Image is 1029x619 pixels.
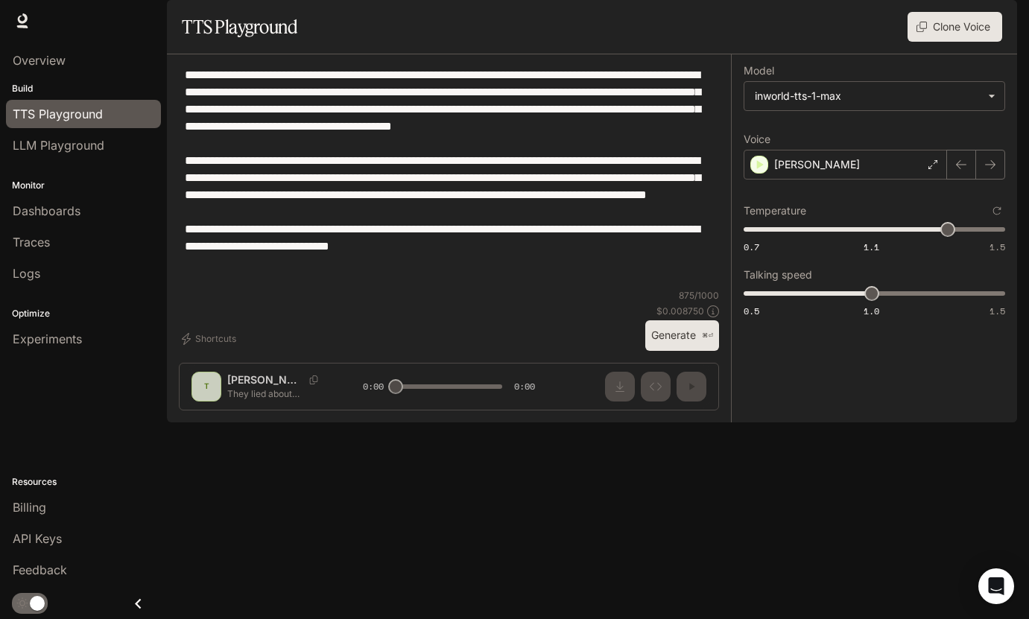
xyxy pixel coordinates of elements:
button: Shortcuts [179,327,242,351]
span: 0.5 [744,305,759,317]
span: 1.5 [990,305,1005,317]
p: ⌘⏎ [702,331,713,340]
div: inworld-tts-1-max [755,89,981,104]
button: Reset to default [989,203,1005,219]
p: Voice [744,134,770,145]
button: Generate⌘⏎ [645,320,719,351]
p: Model [744,66,774,76]
p: Talking speed [744,270,812,280]
span: 1.5 [990,241,1005,253]
div: Open Intercom Messenger [978,568,1014,604]
span: 1.0 [864,305,879,317]
div: inworld-tts-1-max [744,82,1004,110]
button: Clone Voice [908,12,1002,42]
p: [PERSON_NAME] [774,157,860,172]
p: Temperature [744,206,806,216]
h1: TTS Playground [182,12,297,42]
span: 0.7 [744,241,759,253]
span: 1.1 [864,241,879,253]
